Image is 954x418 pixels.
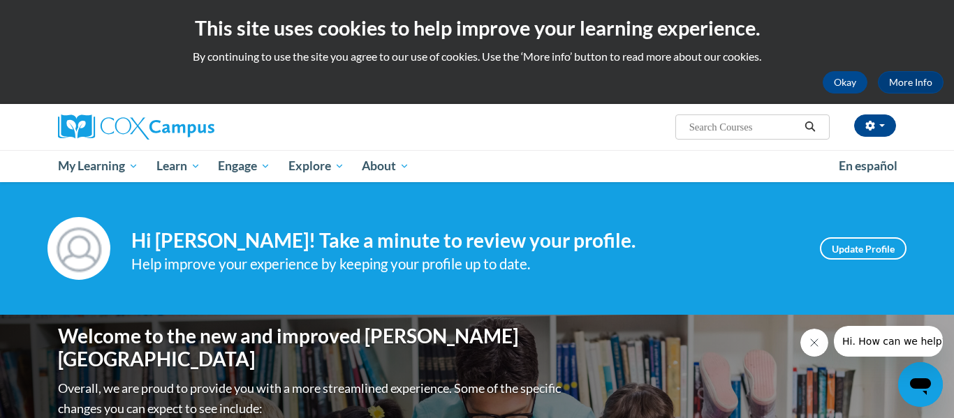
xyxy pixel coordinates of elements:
button: Search [800,119,821,135]
iframe: Button to launch messaging window [898,362,943,407]
span: Learn [156,158,200,174]
a: Learn [147,150,210,182]
iframe: Close message [800,329,828,357]
a: My Learning [49,150,147,182]
input: Search Courses [688,119,800,135]
iframe: Message from company [834,326,943,357]
a: About [353,150,419,182]
a: More Info [878,71,944,94]
button: Account Settings [854,114,896,137]
img: Cox Campus [58,114,214,140]
a: En español [830,151,907,181]
span: About [362,158,409,174]
img: Profile Image [47,217,110,280]
a: Engage [209,150,279,182]
p: By continuing to use the site you agree to our use of cookies. Use the ‘More info’ button to read... [10,49,944,64]
span: Explore [288,158,344,174]
span: Hi. How can we help? [8,10,113,21]
a: Explore [279,150,353,182]
span: Engage [218,158,270,174]
span: My Learning [58,158,138,174]
a: Update Profile [820,237,907,260]
div: Main menu [37,150,917,182]
h2: This site uses cookies to help improve your learning experience. [10,14,944,42]
h1: Welcome to the new and improved [PERSON_NAME][GEOGRAPHIC_DATA] [58,324,564,371]
a: Cox Campus [58,114,323,140]
div: Help improve your experience by keeping your profile up to date. [131,253,799,276]
span: En español [839,158,897,173]
h4: Hi [PERSON_NAME]! Take a minute to review your profile. [131,229,799,253]
button: Okay [823,71,867,94]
